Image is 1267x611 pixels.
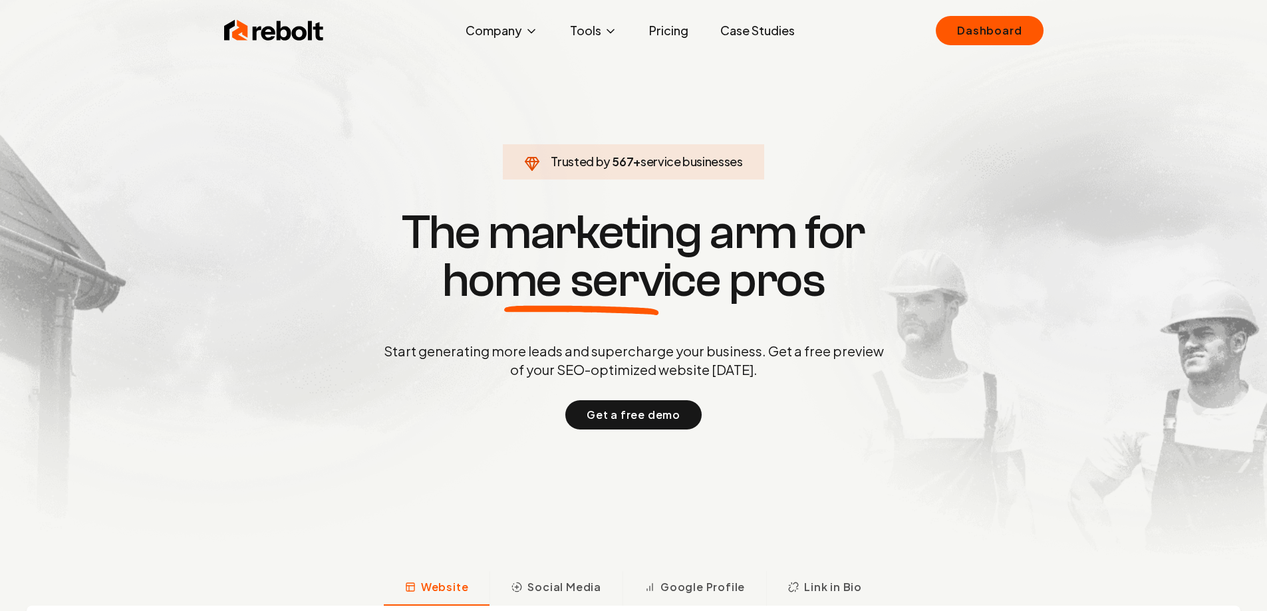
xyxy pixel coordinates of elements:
[936,16,1043,45] a: Dashboard
[804,579,862,595] span: Link in Bio
[527,579,601,595] span: Social Media
[559,17,628,44] button: Tools
[766,571,883,606] button: Link in Bio
[638,17,699,44] a: Pricing
[384,571,490,606] button: Website
[640,154,743,169] span: service businesses
[633,154,640,169] span: +
[490,571,623,606] button: Social Media
[315,209,953,305] h1: The marketing arm for pros
[565,400,702,429] button: Get a free demo
[442,257,721,305] span: home service
[421,579,469,595] span: Website
[381,342,887,379] p: Start generating more leads and supercharge your business. Get a free preview of your SEO-optimiz...
[660,579,745,595] span: Google Profile
[710,17,805,44] a: Case Studies
[623,571,766,606] button: Google Profile
[455,17,549,44] button: Company
[224,17,324,44] img: Rebolt Logo
[551,154,610,169] span: Trusted by
[612,152,633,171] span: 567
